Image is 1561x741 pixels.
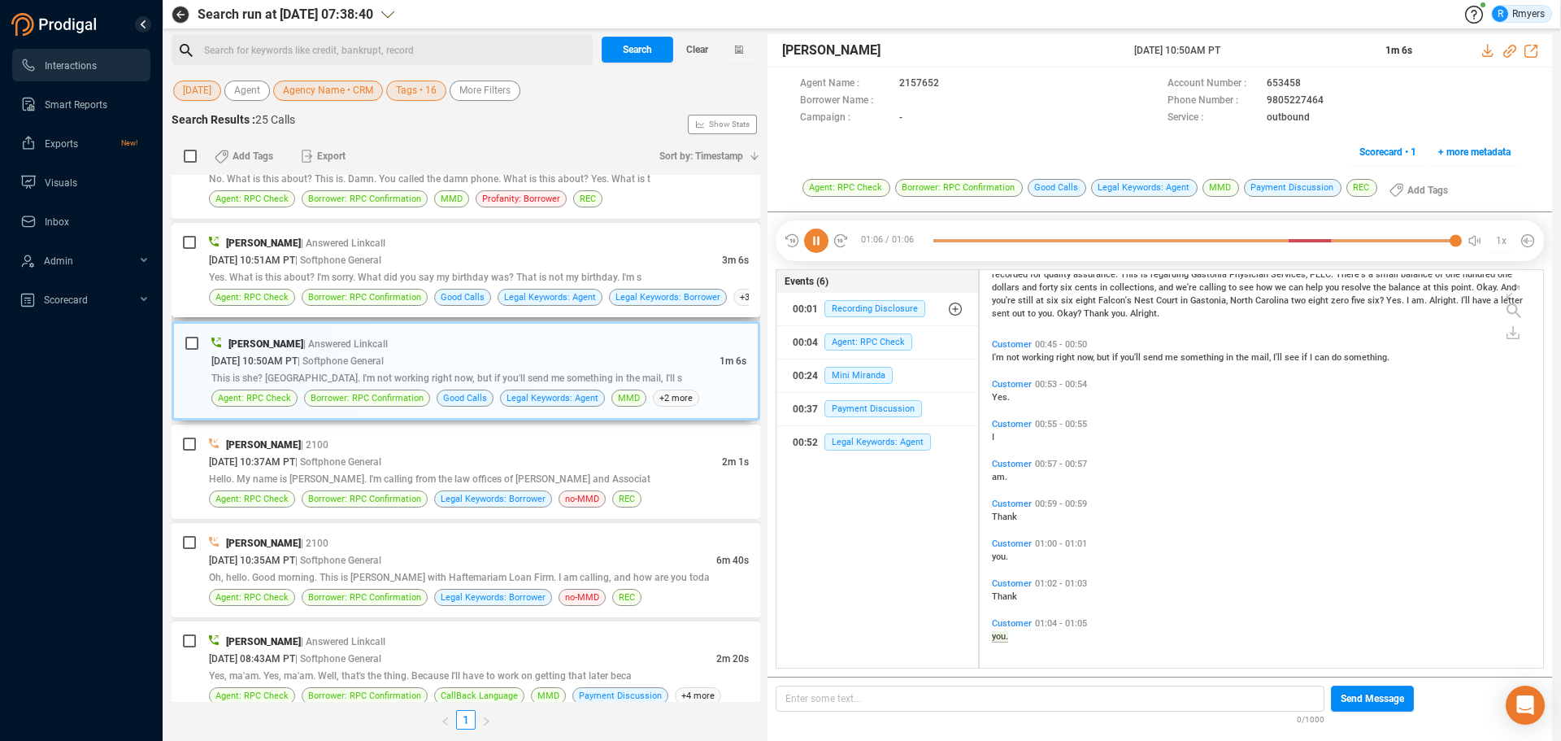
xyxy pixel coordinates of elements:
[776,326,979,359] button: 00:04Agent: RPC Check
[172,621,760,716] div: [PERSON_NAME]| Answered Linkcall[DATE] 08:43AM PT| Softphone General2m 20sYes, ma'am. Yes, ma'am....
[1325,282,1341,293] span: you
[849,229,933,253] span: 01:06 / 01:06
[1389,282,1423,293] span: balance
[45,60,97,72] span: Interactions
[1176,282,1199,293] span: we're
[1492,6,1545,22] div: Rmyers
[205,143,283,169] button: Add Tags
[988,274,1542,666] div: grid
[172,425,760,519] div: [PERSON_NAME]| 2100[DATE] 10:37AM PT| Softphone General2m 1sHello. My name is [PERSON_NAME]. I'm ...
[172,321,760,421] div: [PERSON_NAME]| Answered Linkcall[DATE] 10:50AM PT| Softphone General1m 6sThis is she? [GEOGRAPHIC...
[776,360,979,392] button: 00:24Mini Miranda
[992,618,1032,629] span: Customer
[1438,139,1511,165] span: + more metadata
[992,392,1010,403] span: Yes.
[1368,295,1386,306] span: six?
[1306,282,1325,293] span: help
[720,355,746,367] span: 1m 6s
[1244,179,1341,197] span: Payment Discussion
[1267,76,1301,93] span: 653458
[1120,352,1143,363] span: you'll
[800,93,891,110] span: Borrower Name :
[209,555,295,566] span: [DATE] 10:35AM PT
[224,81,270,101] button: Agent
[301,238,385,249] span: | Answered Linkcall
[716,555,749,566] span: 6m 40s
[716,653,749,665] span: 2m 20s
[20,127,137,159] a: ExportsNew!
[659,143,743,169] span: Sort by: Timestamp
[481,717,491,726] span: right
[1461,295,1472,306] span: I'll
[1091,179,1198,197] span: Legal Keywords: Agent
[20,166,137,198] a: Visuals
[1038,308,1057,319] span: you.
[992,282,1022,293] span: dollars
[173,81,221,101] button: [DATE]
[435,710,456,730] button: left
[456,710,476,730] li: 1
[1411,295,1429,306] span: am.
[441,191,463,207] span: MMD
[211,355,298,367] span: [DATE] 10:50AM PT
[234,81,260,101] span: Agent
[992,379,1032,390] span: Customer
[1061,295,1076,306] span: six
[1341,686,1404,712] span: Send Message
[1494,295,1501,306] span: a
[800,76,891,93] span: Agent Name :
[992,459,1032,469] span: Customer
[198,5,373,24] span: Search run at [DATE] 07:38:40
[1036,295,1046,306] span: at
[992,499,1032,509] span: Customer
[776,293,979,325] button: 00:01Recording Disclosure
[1110,282,1159,293] span: collections,
[615,290,720,305] span: Legal Keywords: Borrower
[1256,282,1275,293] span: how
[1310,269,1336,280] span: PLLC.
[1236,352,1251,363] span: the
[782,41,881,60] span: [PERSON_NAME]
[20,205,137,238] a: Inbox
[1032,499,1090,509] span: 00:59 - 00:59
[1097,352,1112,363] span: but
[673,37,722,63] button: Clear
[580,191,596,207] span: REC
[1202,179,1239,197] span: MMD
[1446,269,1463,280] span: one
[1297,712,1324,726] span: 0/1000
[1098,295,1134,306] span: Falcon's
[1032,459,1090,469] span: 00:57 - 00:57
[215,290,289,305] span: Agent: RPC Check
[565,491,599,507] span: no-MMD
[709,27,750,222] span: Show Stats
[722,456,749,468] span: 2m 1s
[824,434,931,451] span: Legal Keywords: Agent
[1167,93,1259,110] span: Phone Number :
[899,110,902,127] span: -
[1073,269,1120,280] span: assurance.
[1498,269,1512,280] span: one
[1310,352,1315,363] span: I
[653,390,699,407] span: +2 more
[1228,282,1239,293] span: to
[1190,295,1230,306] span: Gastonia,
[1181,295,1190,306] span: in
[1084,308,1111,319] span: Thank
[1165,352,1181,363] span: me
[824,333,912,351] span: Agent: RPC Check
[1315,352,1332,363] span: can
[1032,538,1090,549] span: 01:00 - 01:01
[776,426,979,459] button: 00:52Legal Keywords: Agent
[1380,177,1458,203] button: Add Tags
[1057,308,1084,319] span: Okay?
[1060,282,1075,293] span: six
[800,110,891,127] span: Campaign :
[1007,352,1022,363] span: not
[476,710,497,730] button: right
[441,590,546,605] span: Legal Keywords: Borrower
[11,13,101,36] img: prodigal-logo
[1302,352,1310,363] span: if
[1032,419,1090,429] span: 00:55 - 00:55
[686,37,708,63] span: Clear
